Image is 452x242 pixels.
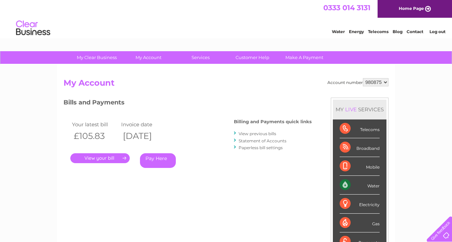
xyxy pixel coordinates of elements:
[393,29,402,34] a: Blog
[276,51,333,64] a: Make A Payment
[327,78,389,86] div: Account number
[121,51,177,64] a: My Account
[239,145,283,150] a: Paperless bill settings
[344,106,358,113] div: LIVE
[224,51,281,64] a: Customer Help
[323,3,370,12] a: 0333 014 3131
[140,153,176,168] a: Pay Here
[340,157,380,176] div: Mobile
[368,29,389,34] a: Telecoms
[234,119,312,124] h4: Billing and Payments quick links
[333,100,386,119] div: MY SERVICES
[239,131,276,136] a: View previous bills
[70,153,130,163] a: .
[69,51,125,64] a: My Clear Business
[119,120,169,129] td: Invoice date
[429,29,446,34] a: Log out
[340,176,380,195] div: Water
[70,129,119,143] th: £105.83
[340,119,380,138] div: Telecoms
[332,29,345,34] a: Water
[340,195,380,213] div: Electricity
[63,78,389,91] h2: My Account
[70,120,119,129] td: Your latest bill
[340,138,380,157] div: Broadband
[119,129,169,143] th: [DATE]
[65,4,388,33] div: Clear Business is a trading name of Verastar Limited (registered in [GEOGRAPHIC_DATA] No. 3667643...
[172,51,229,64] a: Services
[239,138,286,143] a: Statement of Accounts
[63,98,312,110] h3: Bills and Payments
[349,29,364,34] a: Energy
[16,18,51,39] img: logo.png
[407,29,423,34] a: Contact
[340,214,380,232] div: Gas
